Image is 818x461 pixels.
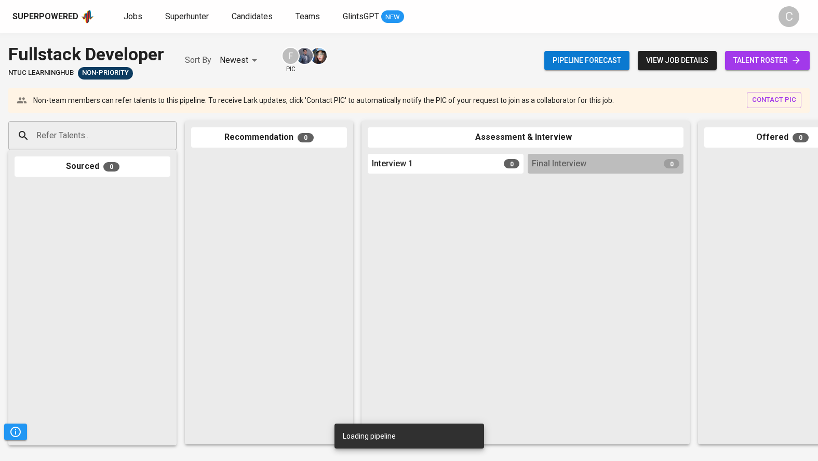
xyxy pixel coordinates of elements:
[343,427,396,445] div: Loading pipeline
[372,158,413,170] span: Interview 1
[296,11,320,21] span: Teams
[297,48,313,64] img: jhon@glints.com
[504,159,519,168] span: 0
[171,135,173,137] button: Open
[8,42,164,67] div: Fullstack Developer
[544,51,629,70] button: Pipeline forecast
[281,47,300,65] div: F
[752,94,796,106] span: contact pic
[381,12,404,22] span: NEW
[733,54,801,67] span: talent roster
[124,11,142,21] span: Jobs
[124,10,144,23] a: Jobs
[103,162,119,172] span: 0
[281,47,300,74] div: pic
[553,54,621,67] span: Pipeline forecast
[232,10,275,23] a: Candidates
[165,10,211,23] a: Superhunter
[15,156,170,177] div: Sourced
[779,6,799,27] div: C
[532,158,586,170] span: Final Interview
[343,10,404,23] a: GlintsGPT NEW
[793,133,809,142] span: 0
[664,159,679,168] span: 0
[12,9,95,24] a: Superpoweredapp logo
[232,11,273,21] span: Candidates
[185,54,211,67] p: Sort By
[191,127,347,148] div: Recommendation
[298,133,314,142] span: 0
[343,11,379,21] span: GlintsGPT
[220,54,248,67] p: Newest
[296,10,322,23] a: Teams
[81,9,95,24] img: app logo
[220,51,261,70] div: Newest
[78,67,133,80] div: Sufficient Talents in Pipeline
[12,11,78,23] div: Superpowered
[311,48,327,64] img: diazagista@glints.com
[8,68,74,78] span: NTUC LearningHub
[33,95,614,106] p: Non-team members can refer talents to this pipeline. To receive Lark updates, click 'Contact PIC'...
[725,51,810,70] a: talent roster
[638,51,717,70] button: view job details
[747,92,801,108] button: contact pic
[4,424,27,440] button: Pipeline Triggers
[646,54,708,67] span: view job details
[368,127,683,148] div: Assessment & Interview
[165,11,209,21] span: Superhunter
[78,68,133,78] span: Non-Priority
